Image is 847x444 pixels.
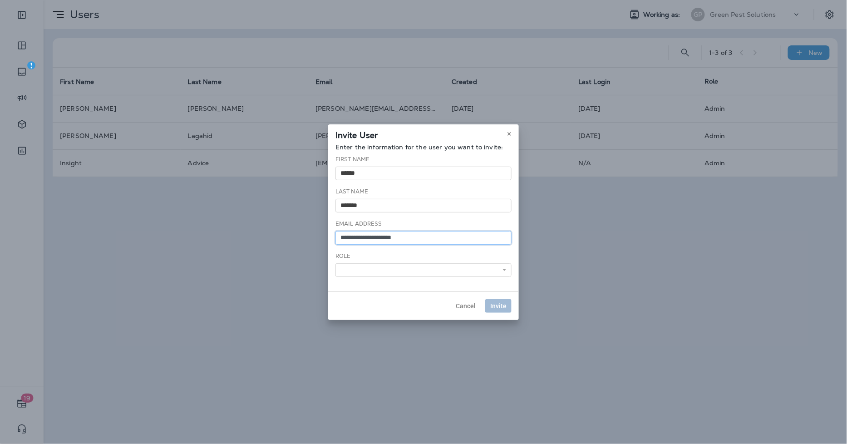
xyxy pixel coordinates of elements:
label: Last Name [335,188,368,195]
button: Invite [485,299,512,313]
label: Role [335,252,351,260]
div: Invite User [328,124,519,143]
label: Email Address [335,220,382,227]
label: First Name [335,156,369,163]
button: Cancel [451,299,481,313]
p: Enter the information for the user you want to invite: [335,143,512,151]
span: Cancel [456,303,476,309]
span: Invite [490,303,507,309]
